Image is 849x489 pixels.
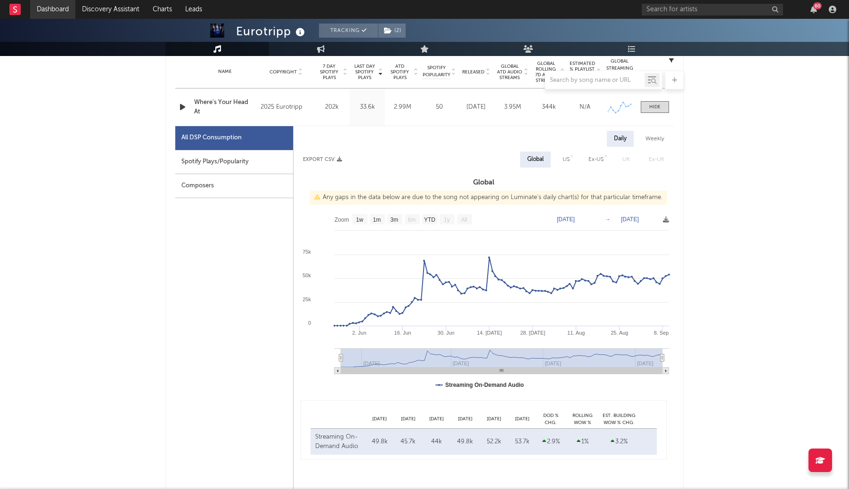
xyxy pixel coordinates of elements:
[302,249,311,255] text: 75k
[445,382,524,388] text: Streaming On-Demand Audio
[319,24,378,38] button: Tracking
[387,103,418,112] div: 2.99M
[461,216,467,223] text: All
[444,216,450,223] text: 1y
[569,103,601,112] div: N/A
[387,64,412,80] span: ATD Spotify Plays
[480,416,508,423] div: [DATE]
[181,132,242,144] div: All DSP Consumption
[533,61,559,83] span: Global Rolling 7D Audio Streams
[356,216,364,223] text: 1w
[424,216,435,223] text: YTD
[611,330,628,336] text: 25. Aug
[373,216,381,223] text: 1m
[654,330,669,336] text: 8. Sep
[533,103,564,112] div: 344k
[315,433,363,451] div: Streaming On-Demand Audio
[642,4,783,16] input: Search for artists
[317,64,342,80] span: 7 Day Spotify Plays
[569,61,595,83] span: Estimated % Playlist Streams Last Day
[302,273,311,278] text: 50k
[335,216,349,223] text: Zoom
[565,412,600,426] div: Rolling WoW % Chg.
[394,416,423,423] div: [DATE]
[352,330,367,336] text: 2. Jun
[261,102,312,113] div: 2025 Eurotripp
[588,154,604,165] div: Ex-US
[460,103,492,112] div: [DATE]
[539,437,563,447] div: 2.9 %
[308,320,311,326] text: 0
[352,103,383,112] div: 33.6k
[603,437,636,447] div: 3.2 %
[537,412,565,426] div: DoD % Chg.
[236,24,307,39] div: Eurotripp
[497,103,528,112] div: 3.95M
[567,437,598,447] div: 1 %
[605,58,634,86] div: Global Streaming Trend (Last 60D)
[365,416,394,423] div: [DATE]
[378,24,406,38] button: (2)
[557,216,575,223] text: [DATE]
[567,330,585,336] text: 11. Aug
[423,64,450,79] span: Spotify Popularity
[462,69,484,75] span: Released
[497,64,522,80] span: Global ATD Audio Streams
[175,150,293,174] div: Spotify Plays/Popularity
[527,154,544,165] div: Global
[605,216,611,223] text: →
[394,330,411,336] text: 16. Jun
[302,297,311,302] text: 25k
[453,437,477,447] div: 49.8k
[391,216,399,223] text: 3m
[425,437,449,447] div: 44k
[477,330,502,336] text: 14. [DATE]
[303,157,342,162] button: Export CSV
[810,6,817,13] button: 60
[545,77,645,84] input: Search by song name or URL
[813,2,822,9] div: 60
[520,330,545,336] text: 28. [DATE]
[352,64,377,80] span: Last Day Spotify Plays
[563,154,570,165] div: US
[438,330,455,336] text: 30. Jun
[367,437,392,447] div: 49.8k
[408,216,416,223] text: 6m
[451,416,480,423] div: [DATE]
[396,437,420,447] div: 45.7k
[508,416,537,423] div: [DATE]
[423,103,456,112] div: 50
[194,98,256,116] a: Where's Your Head At
[638,131,671,147] div: Weekly
[482,437,506,447] div: 52.2k
[269,69,297,75] span: Copyright
[621,216,639,223] text: [DATE]
[175,126,293,150] div: All DSP Consumption
[378,24,406,38] span: ( 2 )
[607,131,634,147] div: Daily
[600,412,638,426] div: Est. Building WoW % Chg.
[294,177,674,188] h3: Global
[423,416,451,423] div: [DATE]
[175,174,293,198] div: Composers
[194,68,256,75] div: Name
[510,437,534,447] div: 53.7k
[310,191,667,205] div: Any gaps in the data below are due to the song not appearing on Luminate's daily chart(s) for tha...
[317,103,347,112] div: 202k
